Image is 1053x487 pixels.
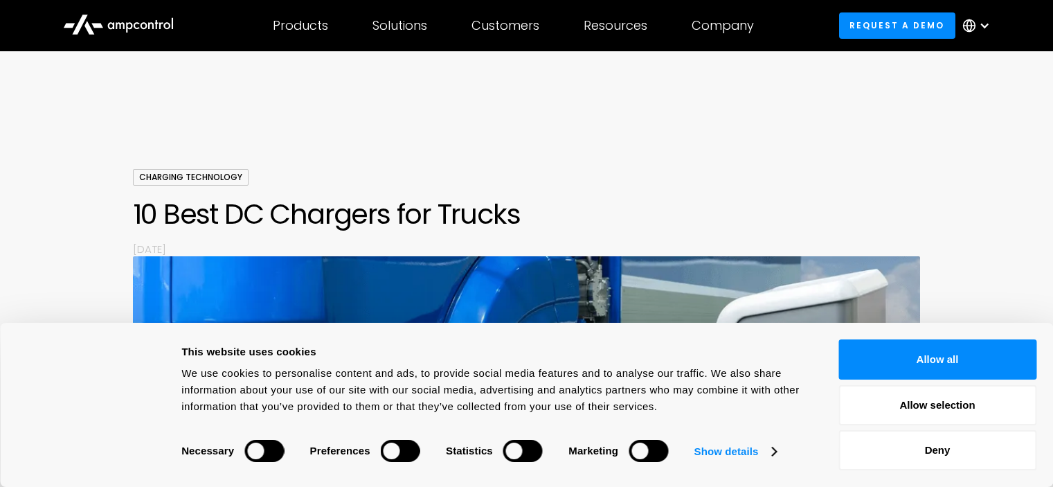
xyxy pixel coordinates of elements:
div: Company [692,18,754,33]
strong: Necessary [181,445,234,457]
div: Products [273,18,328,33]
button: Allow all [838,339,1036,380]
div: Resources [584,18,647,33]
div: This website uses cookies [181,344,807,360]
div: Solutions [372,18,427,33]
button: Allow selection [838,385,1036,425]
a: Request a demo [839,12,955,38]
div: Customers [471,18,539,33]
p: [DATE] [133,242,920,256]
div: We use cookies to personalise content and ads, to provide social media features and to analyse ou... [181,365,807,415]
button: Deny [838,430,1036,470]
a: Show details [694,441,776,462]
h1: 10 Best DC Chargers for Trucks [133,197,920,231]
div: Charging Technology [133,169,249,186]
strong: Preferences [310,445,370,457]
strong: Statistics [446,445,493,457]
strong: Marketing [568,445,618,457]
